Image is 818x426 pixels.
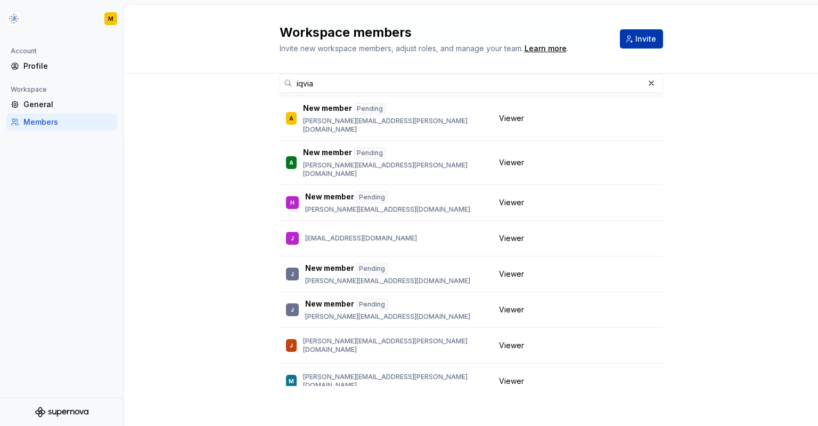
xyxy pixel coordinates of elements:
p: [PERSON_NAME][EMAIL_ADDRESS][PERSON_NAME][DOMAIN_NAME] [303,373,486,390]
button: M [2,7,121,30]
div: Pending [356,263,388,275]
div: M [108,14,113,23]
div: A [289,113,293,124]
span: Viewer [499,376,524,387]
p: [PERSON_NAME][EMAIL_ADDRESS][DOMAIN_NAME] [305,205,470,214]
a: Members [6,114,117,131]
span: Viewer [499,304,524,315]
div: Pending [354,103,386,115]
span: Viewer [499,157,524,168]
p: [PERSON_NAME][EMAIL_ADDRESS][DOMAIN_NAME] [305,277,470,285]
div: Account [6,45,41,58]
div: Workspace [6,83,51,96]
span: Viewer [499,269,524,279]
p: New member [303,103,352,115]
div: J [290,340,293,351]
span: Invite new workspace members, adjust roles, and manage your team. [280,44,523,53]
div: J [291,233,294,244]
span: Viewer [499,113,524,124]
a: General [6,96,117,113]
div: H [290,197,295,208]
div: J [291,269,294,279]
div: A [289,157,293,168]
p: [PERSON_NAME][EMAIL_ADDRESS][PERSON_NAME][DOMAIN_NAME] [303,337,486,354]
p: [PERSON_NAME][EMAIL_ADDRESS][PERSON_NAME][DOMAIN_NAME] [303,117,486,134]
span: Invite [635,34,656,44]
p: [PERSON_NAME][EMAIL_ADDRESS][PERSON_NAME][DOMAIN_NAME] [303,161,486,178]
p: New member [305,263,354,275]
button: Invite [620,29,663,49]
p: New member [303,147,352,159]
div: Pending [356,299,388,310]
span: Viewer [499,233,524,244]
input: Search in workspace members... [292,74,644,93]
div: M [289,376,294,387]
span: Viewer [499,340,524,351]
div: General [23,99,113,110]
div: J [291,304,294,315]
a: Profile [6,58,117,75]
div: Profile [23,61,113,71]
p: [EMAIL_ADDRESS][DOMAIN_NAME] [305,234,417,243]
img: b2369ad3-f38c-46c1-b2a2-f2452fdbdcd2.png [7,12,20,25]
p: New member [305,299,354,310]
span: . [523,45,568,53]
p: New member [305,191,354,203]
p: [PERSON_NAME][EMAIL_ADDRESS][DOMAIN_NAME] [305,312,470,321]
h2: Workspace members [280,24,607,41]
div: Members [23,117,113,127]
span: Viewer [499,197,524,208]
div: Pending [356,191,388,203]
a: Learn more [525,43,567,54]
svg: Supernova Logo [35,407,88,417]
div: Pending [354,147,386,159]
